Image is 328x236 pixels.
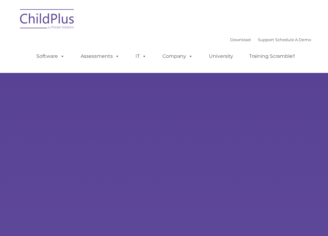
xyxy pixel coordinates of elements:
[230,37,251,42] a: Download
[30,50,71,62] a: Software
[275,37,311,42] a: Schedule A Demo
[129,50,152,62] a: IT
[203,50,239,62] a: University
[17,5,78,35] img: ChildPlus by Procare Solutions
[75,50,126,62] a: Assessments
[156,50,199,62] a: Company
[258,37,274,42] a: Support
[230,37,311,42] font: |
[243,50,301,62] a: Training Scramble!!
